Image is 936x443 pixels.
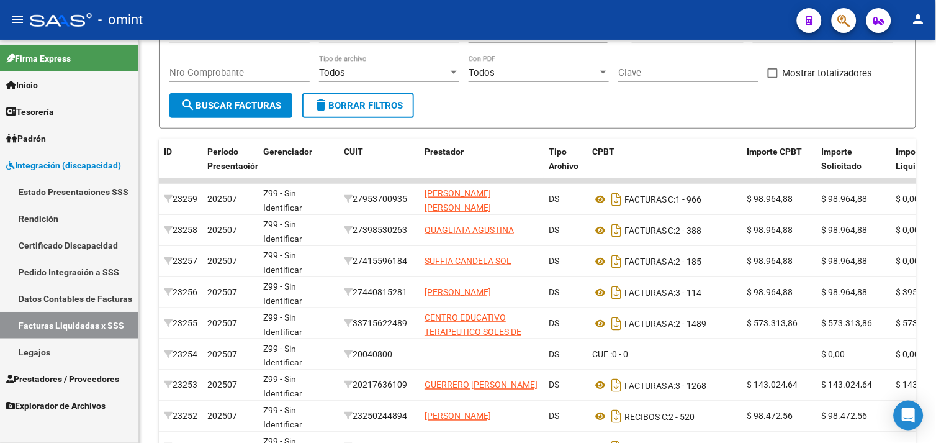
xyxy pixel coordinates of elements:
div: 33715622489 [344,316,415,331]
span: Período Presentación [207,147,260,171]
span: Mostrar totalizadores [783,66,873,81]
datatable-header-cell: ID [159,139,202,193]
span: $ 98.964,88 [747,256,793,266]
span: $ 0,00 [896,349,920,359]
span: DS [549,349,559,359]
datatable-header-cell: Tipo Archivo [544,139,587,193]
span: Buscar Facturas [181,100,281,111]
span: QUAGLIATA AGUSTINA [425,225,514,235]
span: Borrar Filtros [313,100,403,111]
span: $ 98.964,88 [822,256,868,266]
div: 23253 [164,378,197,393]
span: FACTURAS A: [624,257,676,267]
div: 2 - 185 [592,252,737,272]
div: 3 - 114 [592,283,737,303]
datatable-header-cell: Importe Solicitado [817,139,891,193]
span: DS [549,380,559,390]
span: Z99 - Sin Identificar [263,344,302,368]
mat-icon: menu [10,12,25,27]
span: DS [549,256,559,266]
i: Descargar documento [608,221,624,240]
span: CUE : [592,349,612,359]
span: $ 0,00 [822,349,845,359]
div: 23256 [164,285,197,299]
span: Integración (discapacidad) [6,158,121,172]
span: Padrón [6,132,46,145]
div: 23258 [164,223,197,237]
div: 20040800 [344,347,415,362]
span: SUFFIA CANDELA SOL [425,256,511,266]
span: Firma Express [6,52,71,65]
span: DS [549,225,559,235]
i: Descargar documento [608,252,624,272]
span: $ 98.964,88 [822,194,868,204]
i: Descargar documento [608,283,624,303]
span: FACTURAS A: [624,288,676,298]
span: FACTURAS C: [624,226,676,235]
span: - omint [98,6,143,34]
span: CPBT [592,147,614,157]
span: Z99 - Sin Identificar [263,375,302,399]
div: 23250244894 [344,409,415,424]
span: 202507 [207,256,237,266]
i: Descargar documento [608,376,624,396]
datatable-header-cell: CPBT [587,139,742,193]
div: 3 - 1268 [592,376,737,396]
span: FACTURAS A: [624,381,676,391]
button: Borrar Filtros [302,93,414,118]
span: $ 0,00 [896,256,920,266]
span: Importe Liquidado [896,147,936,171]
i: Descargar documento [608,407,624,427]
span: Prestador [425,147,464,157]
span: [PERSON_NAME] [425,287,491,297]
div: 20217636109 [344,378,415,393]
span: $ 98.964,88 [747,194,793,204]
span: Z99 - Sin Identificar [263,250,302,275]
span: Z99 - Sin Identificar [263,219,302,244]
span: Tesorería [6,105,54,119]
i: Descargar documento [608,190,624,209]
span: Todos [469,67,495,78]
div: 27415596184 [344,254,415,268]
span: 202507 [207,194,237,204]
span: $ 98.964,88 [822,287,868,297]
span: 202507 [207,225,237,235]
span: DS [549,318,559,328]
span: [PERSON_NAME] [PERSON_NAME] [425,188,491,212]
span: $ 0,00 [896,194,920,204]
div: 23254 [164,347,197,362]
span: $ 573.313,86 [747,318,798,328]
span: DS [549,411,559,421]
span: [PERSON_NAME] [425,411,491,421]
span: Inicio [6,78,38,92]
span: $ 98.472,56 [822,411,868,421]
span: 202507 [207,411,237,421]
div: 23259 [164,192,197,206]
span: $ 0,00 [896,225,920,235]
span: DS [549,194,559,204]
span: $ 98.472,56 [747,411,793,421]
div: 2 - 520 [592,407,737,427]
span: Explorador de Archivos [6,399,106,413]
datatable-header-cell: Período Presentación [202,139,258,193]
div: 2 - 1489 [592,314,737,334]
div: 23252 [164,409,197,424]
span: CUIT [344,147,363,157]
button: Buscar Facturas [169,93,292,118]
div: 27440815281 [344,285,415,299]
span: Importe Solicitado [822,147,862,171]
datatable-header-cell: Importe CPBT [742,139,817,193]
div: Open Intercom Messenger [894,401,924,431]
span: $ 143.024,64 [747,380,798,390]
span: FACTURAS C: [624,194,676,204]
mat-icon: delete [313,98,328,112]
span: 202507 [207,318,237,328]
div: 27953700935 [344,192,415,206]
span: Z99 - Sin Identificar [263,313,302,337]
span: Z99 - Sin Identificar [263,281,302,306]
span: Z99 - Sin Identificar [263,188,302,212]
span: 202507 [207,287,237,297]
datatable-header-cell: CUIT [339,139,420,193]
mat-icon: search [181,98,196,112]
span: DS [549,287,559,297]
